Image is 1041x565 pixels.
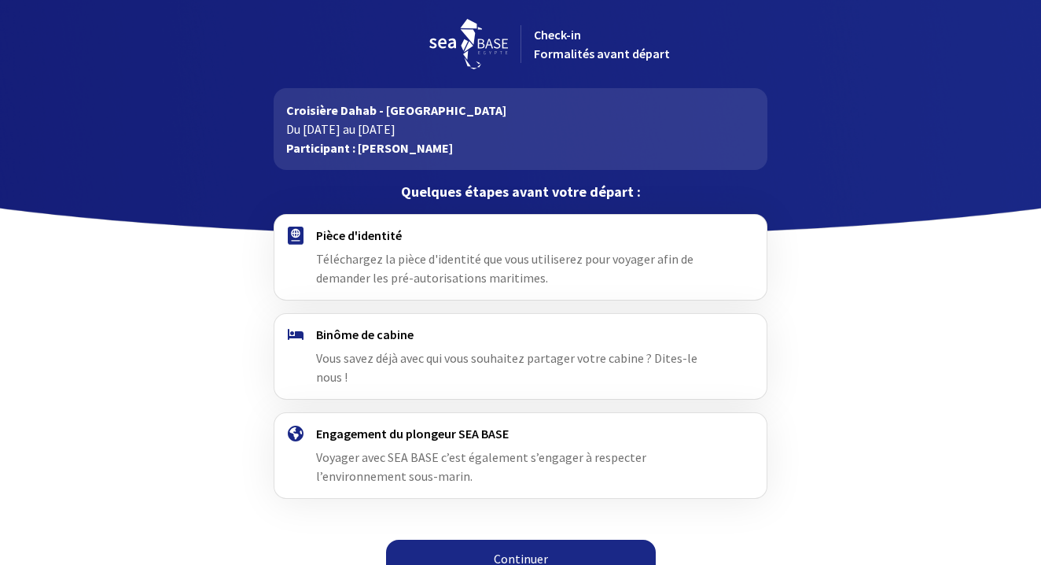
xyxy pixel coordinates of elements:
[316,327,724,342] h4: Binôme de cabine
[274,183,767,201] p: Quelques étapes avant votre départ :
[288,426,303,441] img: engagement.svg
[286,138,754,157] p: Participant : [PERSON_NAME]
[288,227,303,245] img: passport.svg
[316,251,693,286] span: Téléchargez la pièce d'identité que vous utiliserez pour voyager afin de demander les pré-autoris...
[429,19,508,69] img: logo_seabase.svg
[316,449,646,484] span: Voyager avec SEA BASE c’est également s’engager à respecter l’environnement sous-marin.
[316,227,724,243] h4: Pièce d'identité
[288,329,303,340] img: binome.svg
[286,101,754,120] p: Croisière Dahab - [GEOGRAPHIC_DATA]
[286,120,754,138] p: Du [DATE] au [DATE]
[316,426,724,441] h4: Engagement du plongeur SEA BASE
[534,27,670,61] span: Check-in Formalités avant départ
[316,350,697,385] span: Vous savez déjà avec qui vous souhaitez partager votre cabine ? Dites-le nous !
